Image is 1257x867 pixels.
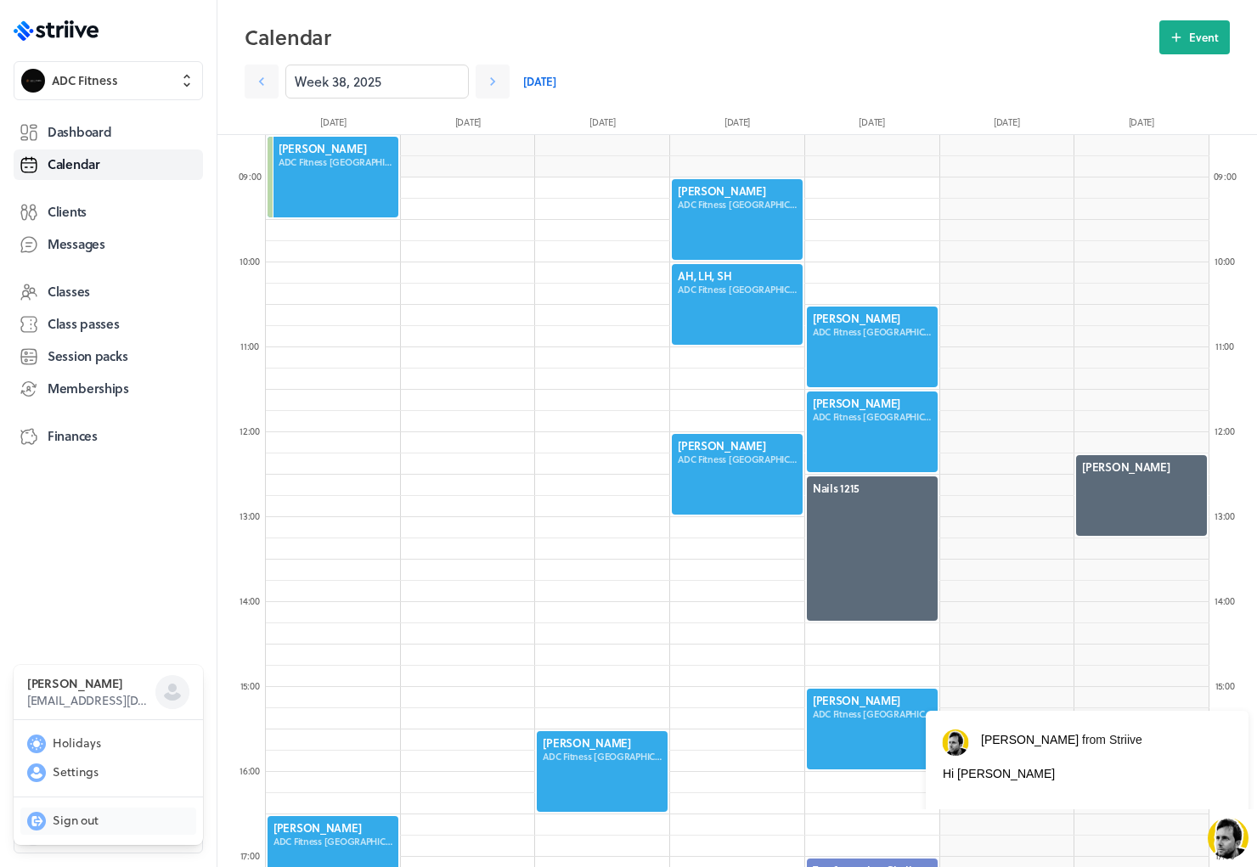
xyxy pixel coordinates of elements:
span: 2 [255,185,270,200]
div: Hi [PERSON_NAME] all is good over there?I just wanted to shoot a quick message to remind you that... [26,257,313,317]
button: Sign out [20,808,196,835]
div: [DATE] [401,115,536,134]
span: :00 [248,763,260,778]
div: Hi [PERSON_NAME] Hope all is good over there? I just wanted to shoot a quick message to remind yo... [17,82,340,262]
div: 13 [1208,510,1242,522]
button: Settings [20,759,196,786]
div: 12 [233,425,267,437]
span: :00 [247,678,259,693]
span: :00 [248,424,260,438]
h3: [PERSON_NAME] [27,675,155,692]
h2: Calendar [245,20,1159,54]
span: See all [273,187,310,199]
span: :00 [247,339,259,353]
span: :00 [1223,424,1235,438]
div: 17 [233,849,267,862]
div: 09 [1208,170,1242,183]
span: New conversation [110,379,204,392]
div: [DATE] [670,115,805,134]
span: :00 [248,594,260,608]
p: [EMAIL_ADDRESS][DOMAIN_NAME] [27,692,155,709]
div: 16 [233,764,267,777]
a: [DATE] [523,65,556,99]
span: :00 [1222,678,1234,693]
span: Event [1189,30,1219,45]
div: 12 [1208,425,1242,437]
div: [DATE] [939,115,1074,134]
input: YYYY-M-D [285,65,469,99]
h2: We're here to help. Ask us anything! [25,100,314,155]
p: Find an answer quickly [23,435,317,455]
input: Search articles [49,463,303,497]
div: 13 [233,510,267,522]
span: :00 [1223,594,1235,608]
div: 14 [1208,594,1242,607]
h2: Recent conversations [30,185,255,201]
iframe: gist-messenger-bubble-iframe [1208,818,1249,859]
h1: Hi [PERSON_NAME] [25,70,314,97]
div: [DATE] [1074,115,1209,134]
div: 11 [233,340,267,352]
span: Settings [53,763,99,780]
div: 17 [1208,849,1242,862]
span: :00 [1223,254,1235,268]
span: :00 [248,254,260,268]
div: 10 [1208,255,1242,267]
span: :00 [248,509,260,523]
div: 15 [1208,679,1242,692]
div: 15 [233,679,267,692]
span: :00 [249,169,261,183]
span: :00 [1222,339,1234,353]
span: :00 [1224,169,1236,183]
span: Sign out [53,812,99,829]
span: :00 [247,848,259,863]
img: US [26,222,60,256]
div: 11 [1208,340,1242,352]
button: New conversation [26,369,313,403]
div: 09 [233,170,267,183]
span: :00 [1223,509,1235,523]
div: 10 [233,255,267,267]
button: Event [1159,20,1230,54]
button: Holidays [20,730,196,757]
div: [DATE] [804,115,939,134]
div: [PERSON_NAME] • [26,317,313,329]
span: Just now [26,328,73,341]
div: [DATE] [266,115,401,134]
span: Holidays [53,735,101,752]
div: USHi [PERSON_NAME] all is good over there?I just wanted to shoot a quick message to remind you th... [13,208,327,354]
div: [DATE] [535,115,670,134]
div: 14 [233,594,267,607]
